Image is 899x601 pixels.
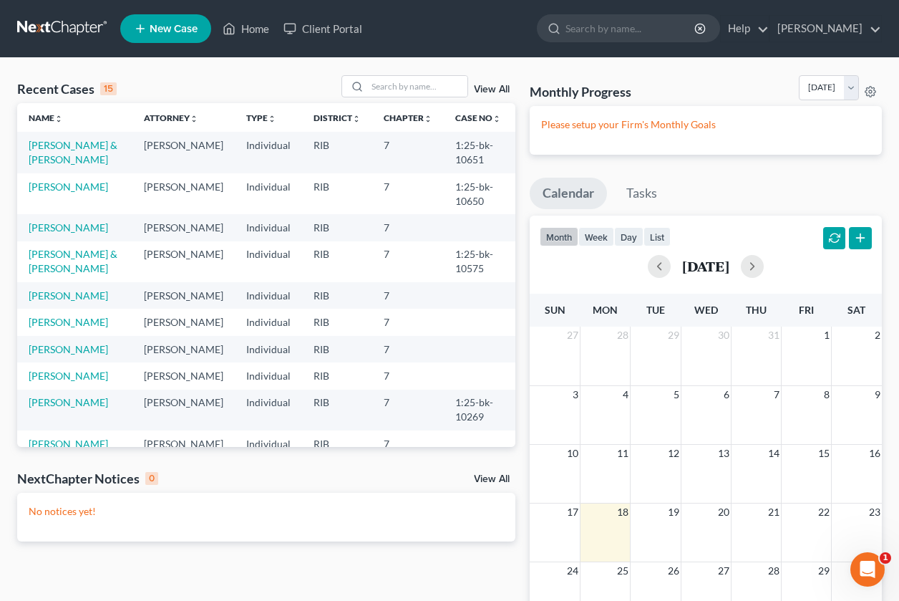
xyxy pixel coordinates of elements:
[822,386,831,403] span: 8
[474,85,510,95] a: View All
[868,445,882,462] span: 16
[132,336,235,362] td: [PERSON_NAME]
[613,178,670,209] a: Tasks
[799,304,814,316] span: Fri
[672,386,681,403] span: 5
[444,173,515,214] td: 1:25-bk-10650
[616,562,630,580] span: 25
[873,327,882,344] span: 2
[444,390,515,431] td: 1:25-bk-10269
[372,173,444,214] td: 7
[302,214,372,241] td: RIB
[29,139,117,165] a: [PERSON_NAME] & [PERSON_NAME]
[545,304,565,316] span: Sun
[666,504,681,521] span: 19
[302,132,372,173] td: RIB
[302,241,372,282] td: RIB
[666,445,681,462] span: 12
[17,80,117,97] div: Recent Cases
[565,445,580,462] span: 10
[530,178,607,209] a: Calendar
[767,562,781,580] span: 28
[235,214,302,241] td: Individual
[190,115,198,123] i: unfold_more
[868,504,882,521] span: 23
[772,386,781,403] span: 7
[444,241,515,282] td: 1:25-bk-10575
[132,390,235,431] td: [PERSON_NAME]
[29,316,108,328] a: [PERSON_NAME]
[767,504,781,521] span: 21
[721,16,769,42] a: Help
[666,562,681,580] span: 26
[302,362,372,389] td: RIB
[541,117,870,132] p: Please setup your Firm's Monthly Goals
[235,362,302,389] td: Individual
[302,173,372,214] td: RIB
[530,83,631,100] h3: Monthly Progress
[235,336,302,362] td: Individual
[215,16,276,42] a: Home
[384,112,432,123] a: Chapterunfold_more
[850,552,885,587] iframe: Intercom live chat
[100,82,117,95] div: 15
[565,327,580,344] span: 27
[132,241,235,282] td: [PERSON_NAME]
[235,309,302,335] td: Individual
[276,16,369,42] a: Client Portal
[235,282,302,309] td: Individual
[682,259,729,274] h2: [DATE]
[565,504,580,521] span: 17
[817,504,831,521] span: 22
[593,304,618,316] span: Mon
[372,362,444,389] td: 7
[565,15,696,42] input: Search by name...
[235,431,302,457] td: Individual
[246,112,276,123] a: Typeunfold_more
[302,282,372,309] td: RIB
[565,562,580,580] span: 24
[372,214,444,241] td: 7
[29,438,108,450] a: [PERSON_NAME]
[235,390,302,431] td: Individual
[302,336,372,362] td: RIB
[694,304,718,316] span: Wed
[767,445,781,462] span: 14
[17,470,158,487] div: NextChapter Notices
[132,214,235,241] td: [PERSON_NAME]
[578,227,614,246] button: week
[372,282,444,309] td: 7
[29,289,108,302] a: [PERSON_NAME]
[540,227,578,246] button: month
[770,16,881,42] a: [PERSON_NAME]
[235,132,302,173] td: Individual
[822,327,831,344] span: 1
[144,112,198,123] a: Attorneyunfold_more
[314,112,361,123] a: Districtunfold_more
[643,227,671,246] button: list
[302,309,372,335] td: RIB
[455,112,501,123] a: Case Nounfold_more
[716,504,731,521] span: 20
[29,112,63,123] a: Nameunfold_more
[372,431,444,457] td: 7
[646,304,665,316] span: Tue
[880,552,891,564] span: 1
[716,445,731,462] span: 13
[817,445,831,462] span: 15
[132,173,235,214] td: [PERSON_NAME]
[54,115,63,123] i: unfold_more
[716,562,731,580] span: 27
[444,132,515,173] td: 1:25-bk-10651
[145,472,158,485] div: 0
[235,173,302,214] td: Individual
[716,327,731,344] span: 30
[29,248,117,274] a: [PERSON_NAME] & [PERSON_NAME]
[746,304,767,316] span: Thu
[474,474,510,484] a: View All
[722,386,731,403] span: 6
[29,396,108,408] a: [PERSON_NAME]
[132,431,235,457] td: [PERSON_NAME]
[616,445,630,462] span: 11
[616,327,630,344] span: 28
